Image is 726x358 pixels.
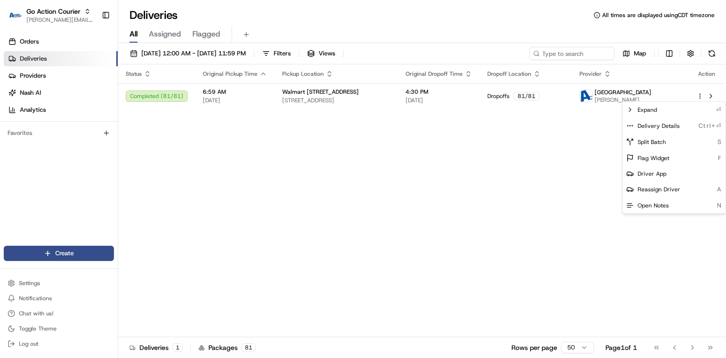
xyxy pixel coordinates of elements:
[718,154,722,162] span: F
[9,90,26,107] img: 1736555255976-a54dd68f-1ca7-489b-9aae-adbdc363a1c4
[19,137,72,147] span: Knowledge Base
[638,122,680,130] span: Delivery Details
[32,90,155,100] div: Start new chat
[9,138,17,146] div: 📗
[638,170,666,178] span: Driver App
[717,138,722,146] span: S
[638,106,657,114] span: Expand
[67,160,114,168] a: Powered byPylon
[80,138,87,146] div: 💻
[25,61,156,71] input: Clear
[638,138,666,146] span: Split Batch
[9,38,172,53] p: Welcome 👋
[32,100,120,107] div: We're available if you need us!
[9,9,28,28] img: Nash
[699,122,722,130] span: Ctrl+⏎
[6,134,76,151] a: 📗Knowledge Base
[89,137,152,147] span: API Documentation
[94,161,114,168] span: Pylon
[717,185,722,194] span: A
[161,93,172,105] button: Start new chat
[717,201,722,210] span: N
[638,186,680,193] span: Reassign Driver
[76,134,156,151] a: 💻API Documentation
[638,202,669,209] span: Open Notes
[638,154,669,162] span: Flag Widget
[716,106,722,114] span: ⏎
